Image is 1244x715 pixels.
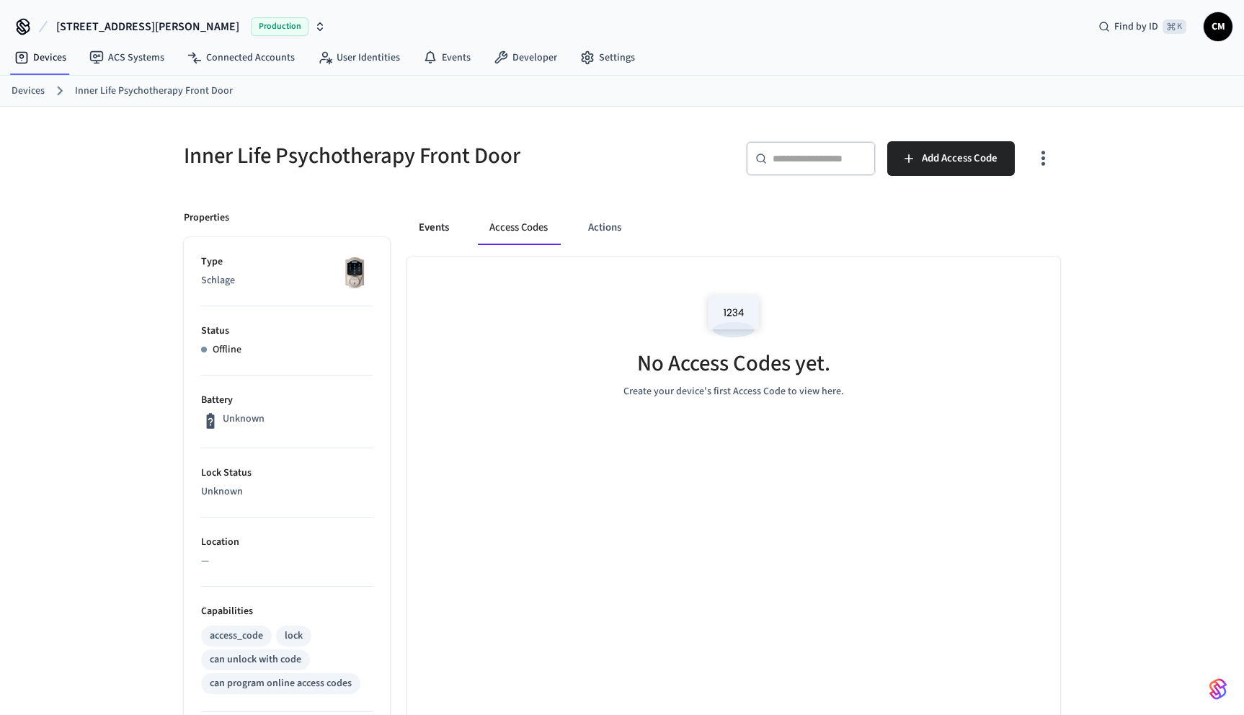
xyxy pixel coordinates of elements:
[306,45,412,71] a: User Identities
[412,45,482,71] a: Events
[56,18,239,35] span: [STREET_ADDRESS][PERSON_NAME]
[210,652,301,667] div: can unlock with code
[210,629,263,644] div: access_code
[213,342,241,357] p: Offline
[201,466,373,481] p: Lock Status
[337,254,373,290] img: Schlage Sense Smart Deadbolt with Camelot Trim, Front
[12,84,45,99] a: Devices
[1209,678,1227,701] img: SeamLogoGradient.69752ec5.svg
[1087,14,1198,40] div: Find by ID⌘ K
[201,273,373,288] p: Schlage
[78,45,176,71] a: ACS Systems
[201,554,373,569] p: —
[482,45,569,71] a: Developer
[637,349,830,378] h5: No Access Codes yet.
[1163,19,1186,34] span: ⌘ K
[407,210,1060,245] div: ant example
[478,210,559,245] button: Access Codes
[1205,14,1231,40] span: CM
[184,210,229,226] p: Properties
[251,17,308,36] span: Production
[201,604,373,619] p: Capabilities
[1204,12,1232,41] button: CM
[1114,19,1158,34] span: Find by ID
[577,210,633,245] button: Actions
[701,285,766,347] img: Access Codes Empty State
[285,629,303,644] div: lock
[887,141,1015,176] button: Add Access Code
[223,412,265,427] p: Unknown
[201,324,373,339] p: Status
[623,384,844,399] p: Create your device's first Access Code to view here.
[201,393,373,408] p: Battery
[210,676,352,691] div: can program online access codes
[75,84,233,99] a: Inner Life Psychotherapy Front Door
[201,254,373,270] p: Type
[184,141,613,171] h5: Inner Life Psychotherapy Front Door
[176,45,306,71] a: Connected Accounts
[201,535,373,550] p: Location
[407,210,461,245] button: Events
[3,45,78,71] a: Devices
[201,484,373,499] p: Unknown
[922,149,998,168] span: Add Access Code
[569,45,647,71] a: Settings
